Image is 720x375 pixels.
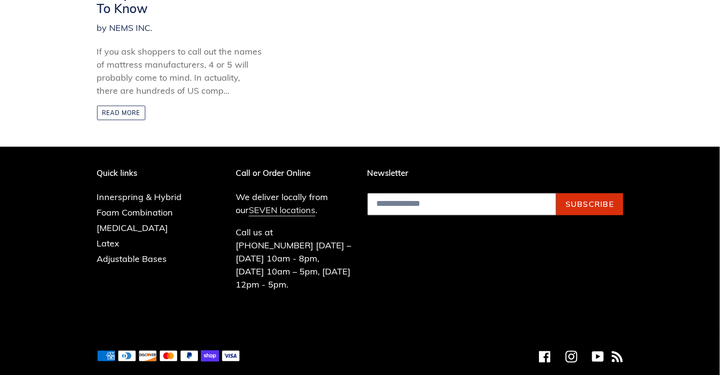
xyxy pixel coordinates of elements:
[236,191,353,217] p: We deliver locally from our .
[249,205,315,216] a: SEVEN locations
[97,106,146,120] a: Read more: What Big Bedding Companies Don’t Want You To Know
[236,226,353,291] p: Call us at [PHONE_NUMBER] [DATE] – [DATE] 10am - 8pm, [DATE] 10am – 5pm, [DATE] 12pm - 5pm.
[97,45,263,97] div: If you ask shoppers to call out the names of mattress manufacturers, 4 or 5 will probably come to...
[97,223,169,234] a: [MEDICAL_DATA]
[97,169,197,178] p: Quick links
[97,21,153,34] span: by NEMS INC.
[367,169,623,178] p: Newsletter
[97,207,173,218] a: Foam Combination
[556,193,623,216] button: Subscribe
[97,192,182,203] a: Innerspring & Hybrid
[565,200,614,209] span: Subscribe
[97,238,120,249] a: Latex
[97,254,167,265] a: Adjustable Bases
[367,193,556,216] input: Email address
[236,169,353,178] p: Call or Order Online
